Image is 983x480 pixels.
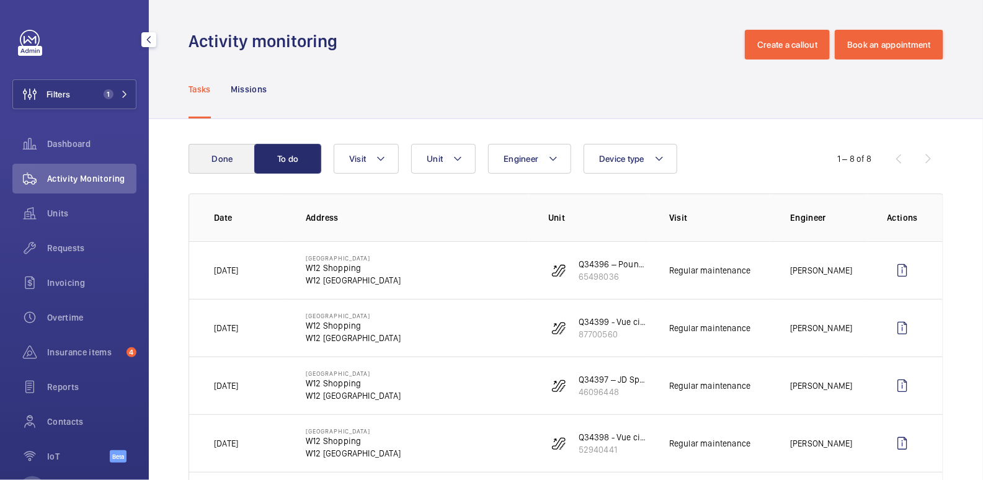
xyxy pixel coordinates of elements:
[110,450,127,463] span: Beta
[599,154,644,164] span: Device type
[669,211,770,224] p: Visit
[504,154,538,164] span: Engineer
[837,153,872,165] div: 1 – 8 of 8
[349,154,366,164] span: Visit
[104,89,113,99] span: 1
[47,381,136,393] span: Reports
[306,211,528,224] p: Address
[551,263,566,278] img: escalator.svg
[551,436,566,451] img: escalator.svg
[551,321,566,336] img: escalator.svg
[306,435,401,447] p: W12 Shopping
[306,332,401,344] p: W12 [GEOGRAPHIC_DATA]
[306,312,401,319] p: [GEOGRAPHIC_DATA]
[214,437,238,450] p: [DATE]
[488,144,571,174] button: Engineer
[669,437,750,450] p: Regular maintenance
[669,380,750,392] p: Regular maintenance
[579,258,649,270] p: Q34396 – Poundland GD 1 Escal
[47,450,110,463] span: IoT
[306,254,401,262] p: [GEOGRAPHIC_DATA]
[47,207,136,220] span: Units
[47,346,122,358] span: Insurance items
[579,373,649,386] p: Q34397 – JD Sport GD 1 Escala
[127,347,136,357] span: 4
[669,264,750,277] p: Regular maintenance
[12,79,136,109] button: Filters1
[790,211,867,224] p: Engineer
[189,83,211,96] p: Tasks
[189,144,256,174] button: Done
[47,138,136,150] span: Dashboard
[790,264,852,277] p: [PERSON_NAME]
[306,262,401,274] p: W12 Shopping
[579,328,649,340] p: 87700560
[254,144,321,174] button: To do
[790,322,852,334] p: [PERSON_NAME]
[306,370,401,377] p: [GEOGRAPHIC_DATA]
[306,274,401,287] p: W12 [GEOGRAPHIC_DATA]
[47,242,136,254] span: Requests
[214,380,238,392] p: [DATE]
[47,311,136,324] span: Overtime
[548,211,649,224] p: Unit
[47,416,136,428] span: Contacts
[835,30,943,60] button: Book an appointment
[745,30,830,60] button: Create a callout
[231,83,267,96] p: Missions
[579,443,649,456] p: 52940441
[411,144,476,174] button: Unit
[334,144,399,174] button: Visit
[306,447,401,460] p: W12 [GEOGRAPHIC_DATA]
[306,389,401,402] p: W12 [GEOGRAPHIC_DATA]
[47,172,136,185] span: Activity Monitoring
[790,437,852,450] p: [PERSON_NAME]
[887,211,918,224] p: Actions
[427,154,443,164] span: Unit
[579,431,649,443] p: Q34398 - Vue cinema 1-2 Escal
[579,270,649,283] p: 65498036
[47,88,70,100] span: Filters
[790,380,852,392] p: [PERSON_NAME]
[306,427,401,435] p: [GEOGRAPHIC_DATA]
[189,30,345,53] h1: Activity monitoring
[579,386,649,398] p: 46096448
[669,322,750,334] p: Regular maintenance
[214,264,238,277] p: [DATE]
[214,322,238,334] p: [DATE]
[551,378,566,393] img: escalator.svg
[584,144,677,174] button: Device type
[306,377,401,389] p: W12 Shopping
[579,316,649,328] p: Q34399 - Vue cinema 1-2 Escal
[306,319,401,332] p: W12 Shopping
[47,277,136,289] span: Invoicing
[214,211,286,224] p: Date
